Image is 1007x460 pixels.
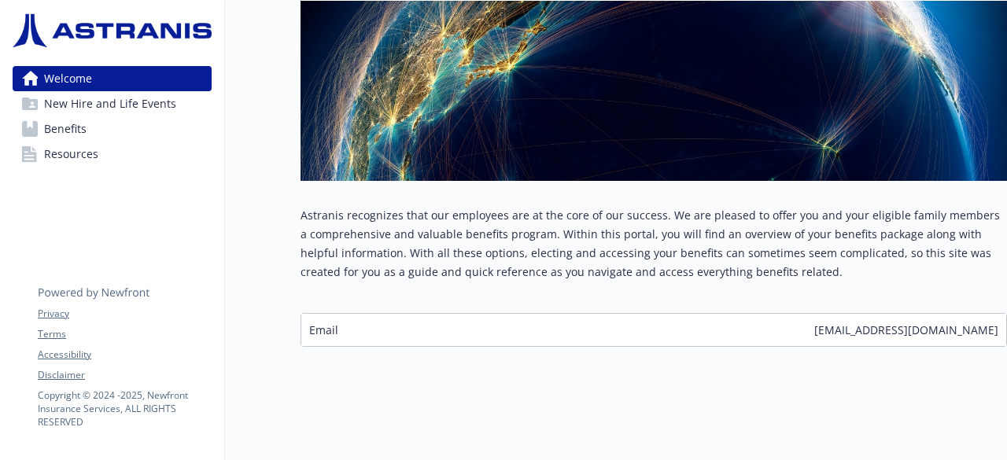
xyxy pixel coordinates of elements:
a: New Hire and Life Events [13,91,212,116]
span: [EMAIL_ADDRESS][DOMAIN_NAME] [814,322,998,338]
a: Benefits [13,116,212,142]
a: Resources [13,142,212,167]
a: Accessibility [38,348,211,362]
span: New Hire and Life Events [44,91,176,116]
span: Benefits [44,116,87,142]
a: Terms [38,327,211,341]
p: Copyright © 2024 - 2025 , Newfront Insurance Services, ALL RIGHTS RESERVED [38,388,211,429]
a: Privacy [38,307,211,321]
span: Welcome [44,66,92,91]
span: Email [309,322,338,338]
p: Astranis recognizes that our employees are at the core of our success. We are pleased to offer yo... [301,206,1007,282]
a: Disclaimer [38,368,211,382]
a: Welcome [13,66,212,91]
span: Resources [44,142,98,167]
